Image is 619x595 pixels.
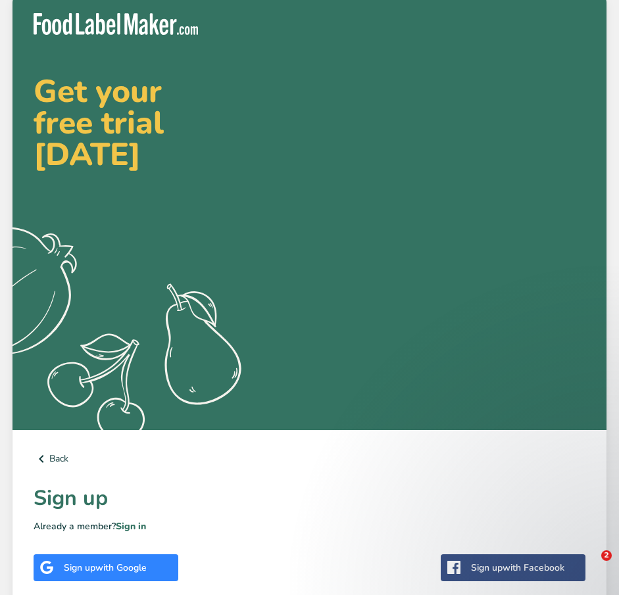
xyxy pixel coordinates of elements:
[503,561,564,574] span: with Facebook
[116,520,146,533] a: Sign in
[95,561,147,574] span: with Google
[471,561,564,575] div: Sign up
[601,550,612,561] span: 2
[34,519,585,533] p: Already a member?
[34,76,585,170] h2: Get your free trial [DATE]
[64,561,147,575] div: Sign up
[34,483,585,514] h1: Sign up
[34,13,198,35] img: Food Label Maker
[574,550,606,582] iframe: Intercom live chat
[34,451,585,467] a: Back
